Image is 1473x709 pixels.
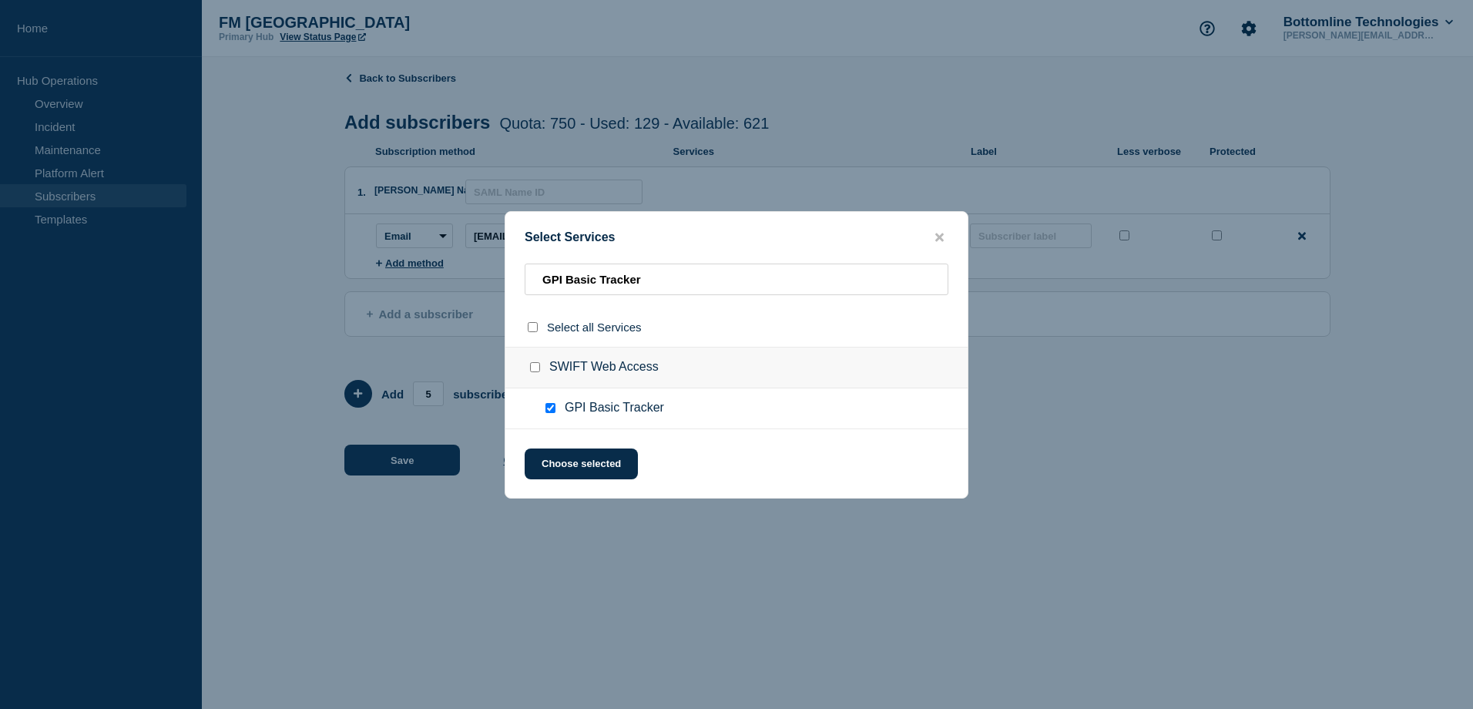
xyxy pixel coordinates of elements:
[931,230,948,245] button: close button
[530,362,540,372] input: SWIFT Web Access checkbox
[545,403,555,413] input: GPI Basic Tracker checkbox
[525,449,638,479] button: Choose selected
[547,321,642,334] span: Select all Services
[528,322,538,332] input: select all checkbox
[505,347,968,388] div: SWIFT Web Access
[565,401,664,416] span: GPI Basic Tracker
[505,230,968,245] div: Select Services
[525,264,948,295] input: Search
